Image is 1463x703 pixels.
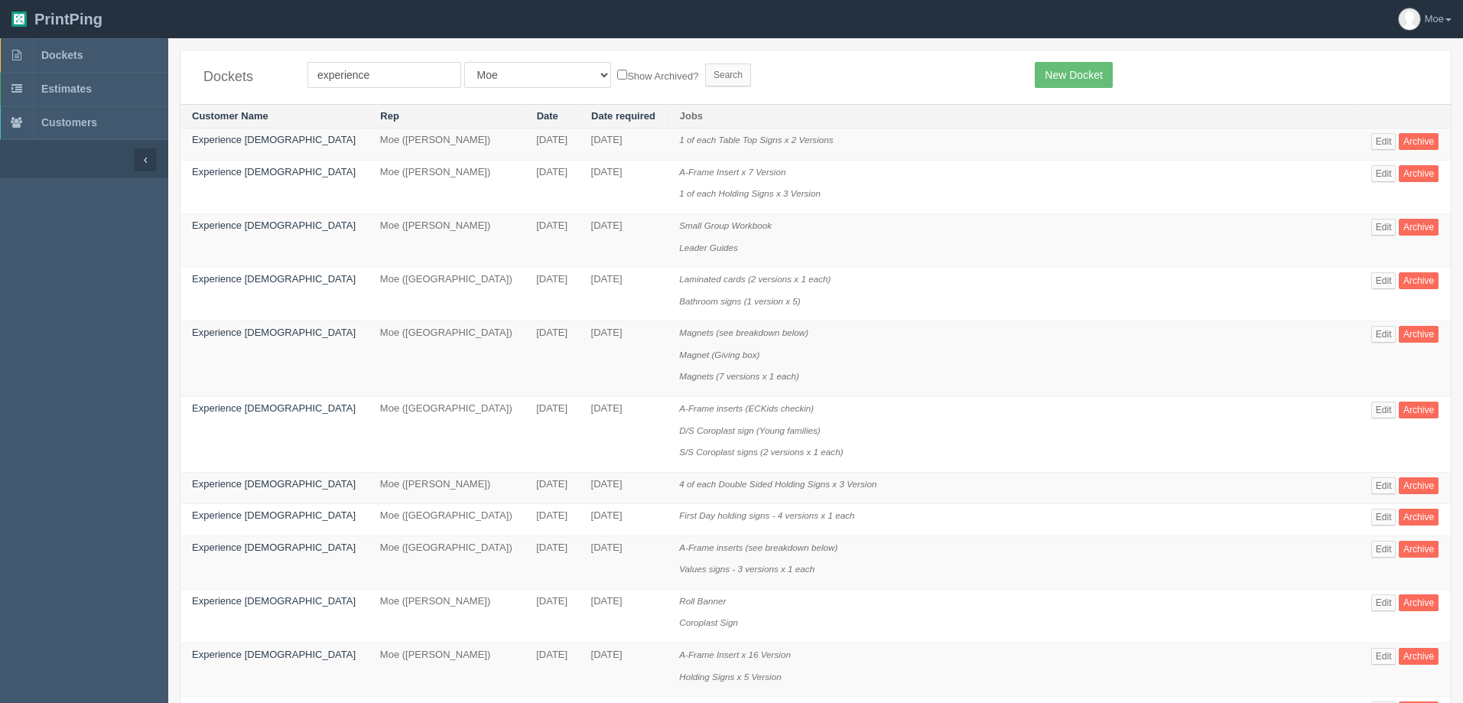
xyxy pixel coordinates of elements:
td: [DATE] [580,472,668,504]
i: Small Group Workbook [679,220,772,230]
span: Customers [41,116,97,129]
i: A-Frame Insert x 16 Version [679,649,791,659]
i: Roll Banner [679,596,726,606]
i: Magnets (7 versions x 1 each) [679,371,799,381]
input: Search [705,63,751,86]
a: Experience [DEMOGRAPHIC_DATA] [192,402,356,414]
td: Moe ([PERSON_NAME]) [369,129,525,161]
a: Archive [1399,402,1439,418]
td: [DATE] [525,643,579,697]
i: 1 of each Table Top Signs x 2 Versions [679,135,833,145]
td: [DATE] [580,396,668,472]
i: Leader Guides [679,242,738,252]
i: Magnets (see breakdown below) [679,327,808,337]
td: [DATE] [580,129,668,161]
i: 1 of each Holding Signs x 3 Version [679,188,821,198]
img: logo-3e63b451c926e2ac314895c53de4908e5d424f24456219fb08d385ab2e579770.png [11,11,27,27]
td: Moe ([PERSON_NAME]) [369,589,525,643]
td: [DATE] [525,129,579,161]
i: Coroplast Sign [679,617,738,627]
i: A-Frame Insert x 7 Version [679,167,785,177]
td: Moe ([PERSON_NAME]) [369,160,525,213]
td: Moe ([GEOGRAPHIC_DATA]) [369,504,525,536]
a: Archive [1399,219,1439,236]
td: Moe ([PERSON_NAME]) [369,472,525,504]
a: Experience [DEMOGRAPHIC_DATA] [192,166,356,177]
img: avatar_default-7531ab5dedf162e01f1e0bb0964e6a185e93c5c22dfe317fb01d7f8cd2b1632c.jpg [1399,8,1420,30]
a: Edit [1371,272,1396,289]
a: Edit [1371,402,1396,418]
td: Moe ([PERSON_NAME]) [369,214,525,268]
i: Laminated cards (2 versions x 1 each) [679,274,831,284]
a: Edit [1371,509,1396,526]
td: Moe ([GEOGRAPHIC_DATA]) [369,321,525,397]
a: Edit [1371,477,1396,494]
i: D/S Coroplast sign (Young families) [679,425,820,435]
th: Jobs [668,104,1360,129]
a: Experience [DEMOGRAPHIC_DATA] [192,509,356,521]
span: Dockets [41,49,83,61]
td: [DATE] [525,589,579,643]
td: [DATE] [580,535,668,589]
a: Archive [1399,272,1439,289]
i: Holding Signs x 5 Version [679,672,781,682]
input: Customer Name [307,62,461,88]
a: Experience [DEMOGRAPHIC_DATA] [192,478,356,490]
a: New Docket [1035,62,1112,88]
a: Edit [1371,133,1396,150]
a: Edit [1371,219,1396,236]
i: Bathroom signs (1 version x 5) [679,296,801,306]
a: Archive [1399,509,1439,526]
td: [DATE] [580,321,668,397]
a: Archive [1399,477,1439,494]
td: [DATE] [525,535,579,589]
a: Experience [DEMOGRAPHIC_DATA] [192,595,356,607]
label: Show Archived? [617,67,698,84]
a: Experience [DEMOGRAPHIC_DATA] [192,649,356,660]
span: Estimates [41,83,92,95]
td: Moe ([GEOGRAPHIC_DATA]) [369,396,525,472]
a: Date [537,110,558,122]
td: [DATE] [580,643,668,697]
i: Magnet (Giving box) [679,350,759,360]
a: Edit [1371,326,1396,343]
a: Experience [DEMOGRAPHIC_DATA] [192,134,356,145]
a: Archive [1399,541,1439,558]
td: [DATE] [580,589,668,643]
input: Show Archived? [617,70,627,80]
i: First Day holding signs - 4 versions x 1 each [679,510,854,520]
td: [DATE] [525,396,579,472]
td: [DATE] [580,214,668,268]
a: Edit [1371,648,1396,665]
td: Moe ([PERSON_NAME]) [369,643,525,697]
td: [DATE] [580,268,668,321]
i: A-Frame inserts (see breakdown below) [679,542,837,552]
td: [DATE] [525,268,579,321]
a: Experience [DEMOGRAPHIC_DATA] [192,542,356,553]
td: [DATE] [525,472,579,504]
i: Values signs - 3 versions x 1 each [679,564,814,574]
i: A-Frame inserts (ECKids checkin) [679,403,814,413]
i: 4 of each Double Sided Holding Signs x 3 Version [679,479,876,489]
a: Customer Name [192,110,268,122]
a: Experience [DEMOGRAPHIC_DATA] [192,273,356,285]
a: Date required [591,110,655,122]
a: Edit [1371,541,1396,558]
td: [DATE] [525,214,579,268]
i: S/S Coroplast signs (2 versions x 1 each) [679,447,843,457]
td: [DATE] [580,504,668,536]
a: Archive [1399,326,1439,343]
td: [DATE] [525,321,579,397]
a: Edit [1371,594,1396,611]
td: Moe ([GEOGRAPHIC_DATA]) [369,268,525,321]
a: Rep [380,110,399,122]
td: Moe ([GEOGRAPHIC_DATA]) [369,535,525,589]
a: Archive [1399,133,1439,150]
a: Edit [1371,165,1396,182]
a: Archive [1399,648,1439,665]
a: Archive [1399,165,1439,182]
td: [DATE] [525,160,579,213]
td: [DATE] [525,504,579,536]
td: [DATE] [580,160,668,213]
a: Experience [DEMOGRAPHIC_DATA] [192,220,356,231]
